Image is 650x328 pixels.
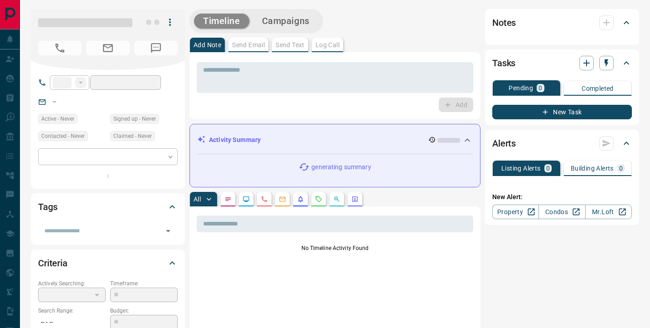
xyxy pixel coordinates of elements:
span: Signed up - Never [113,114,156,123]
div: Criteria [38,252,178,274]
a: Mr.Loft [585,205,632,219]
svg: Calls [261,196,268,203]
svg: Requests [315,196,322,203]
button: Open [162,225,175,237]
svg: Agent Actions [351,196,359,203]
h2: Alerts [492,136,516,151]
p: Timeframe: [110,279,178,288]
div: Alerts [492,132,632,154]
span: Claimed - Never [113,132,152,141]
svg: Listing Alerts [297,196,304,203]
a: Property [492,205,539,219]
p: Building Alerts [571,165,614,171]
button: Timeline [194,14,249,29]
p: 0 [619,165,623,171]
p: Completed [582,85,614,92]
span: Active - Never [41,114,74,123]
p: 0 [546,165,550,171]
a: -- [53,98,56,105]
h2: Criteria [38,256,68,270]
span: No Number [38,41,82,55]
p: All [194,196,201,202]
span: No Email [86,41,130,55]
a: Condos [538,205,585,219]
svg: Opportunities [333,196,340,203]
p: New Alert: [492,192,632,202]
p: No Timeline Activity Found [197,244,473,252]
p: 0 [538,85,542,91]
p: Add Note [194,42,221,48]
p: Actively Searching: [38,279,106,288]
p: Budget: [110,307,178,315]
svg: Notes [224,196,232,203]
button: Campaigns [253,14,319,29]
span: No Number [134,41,178,55]
div: Tasks [492,52,632,74]
p: Listing Alerts [501,165,541,171]
svg: Lead Browsing Activity [243,196,250,203]
p: Activity Summary [209,135,261,145]
p: Pending [509,85,533,91]
button: New Task [492,105,632,119]
div: Notes [492,12,632,34]
span: Contacted - Never [41,132,85,141]
svg: Emails [279,196,286,203]
h2: Tasks [492,56,515,70]
div: Activity Summary [197,132,473,148]
p: Search Range: [38,307,106,315]
h2: Notes [492,15,516,30]
p: generating summary [311,162,371,172]
div: Tags [38,196,178,218]
h2: Tags [38,200,57,214]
